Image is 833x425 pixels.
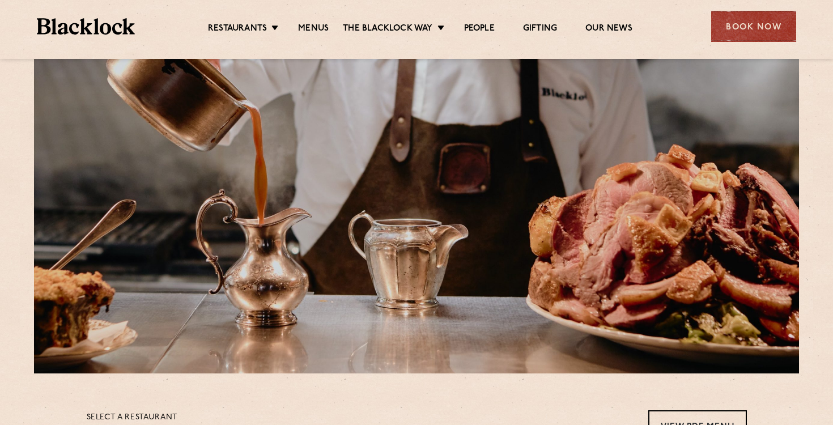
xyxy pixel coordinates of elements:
[343,23,432,36] a: The Blacklock Way
[298,23,329,36] a: Menus
[464,23,495,36] a: People
[37,18,135,35] img: BL_Textured_Logo-footer-cropped.svg
[585,23,632,36] a: Our News
[208,23,267,36] a: Restaurants
[523,23,557,36] a: Gifting
[711,11,796,42] div: Book Now
[87,410,252,425] p: Select a restaurant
